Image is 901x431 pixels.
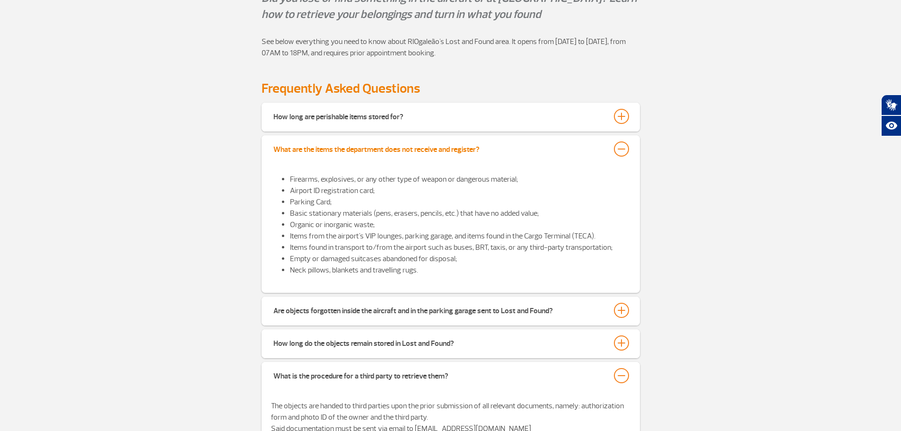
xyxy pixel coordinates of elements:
li: Firearms, explosives, or any other type of weapon or dangerous material; [290,174,630,185]
li: Neck pillows, blankets and travelling rugs. [290,264,630,276]
div: What is the procedure for a third party to retrieve them? [273,368,448,381]
li: Empty or damaged suitcases abandoned for disposal; [290,253,630,264]
div: How long do the objects remain stored in Lost and Found? [273,335,454,349]
p: The objects are handed to third parties upon the prior submission of all relevant documents, name... [271,400,630,423]
h3: Frequently Asked Questions [262,81,640,96]
button: Abrir tradutor de língua de sinais. [881,95,901,115]
button: What is the procedure for a third party to retrieve them? [273,368,629,384]
div: What are the items the department does not receive and register? [273,141,480,155]
button: What are the items the department does not receive and register? [273,141,629,157]
p: See below everything you need to know about RIOgaleão's Lost and Found area. It opens from [DATE]... [262,36,640,59]
button: Abrir recursos assistivos. [881,115,901,136]
button: Are objects forgotten inside the aircraft and in the parking garage sent to Lost and Found? [273,302,629,318]
button: How long are perishable items stored for? [273,108,629,124]
div: Are objects forgotten inside the aircraft and in the parking garage sent to Lost and Found? [273,303,553,316]
li: Items from the airport's VIP lounges, parking garage, and items found in the Cargo Terminal (TECA). [290,230,630,242]
li: Items found in transport to/from the airport such as buses, BRT, taxis, or any third-party transp... [290,242,630,253]
li: Parking Card; [290,196,630,208]
div: Plugin de acessibilidade da Hand Talk. [881,95,901,136]
li: Basic stationary materials (pens, erasers, pencils, etc.) that have no added value; [290,208,630,219]
li: Organic or inorganic waste; [290,219,630,230]
button: How long do the objects remain stored in Lost and Found? [273,335,629,351]
div: How long are perishable items stored for? [273,109,403,122]
li: Airport ID registration card; [290,185,630,196]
